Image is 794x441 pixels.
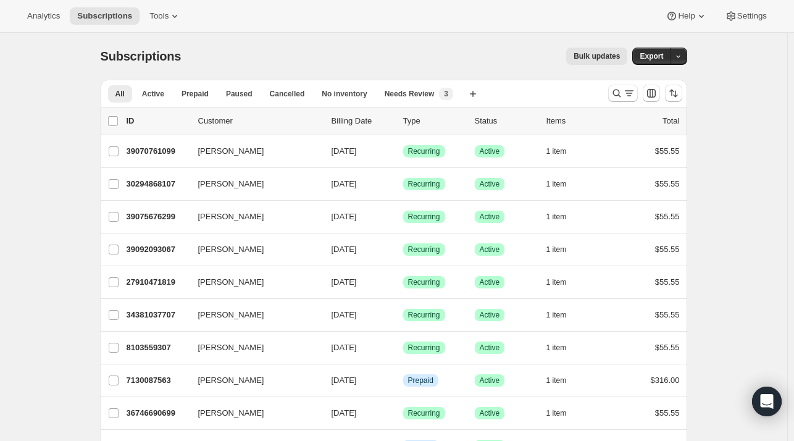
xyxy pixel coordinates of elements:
[198,309,264,321] span: [PERSON_NAME]
[737,11,767,21] span: Settings
[127,208,680,225] div: 39075676299[PERSON_NAME][DATE]SuccessRecurringSuccessActive1 item$55.55
[127,306,680,324] div: 34381037707[PERSON_NAME][DATE]SuccessRecurringSuccessActive1 item$55.55
[546,212,567,222] span: 1 item
[546,115,608,127] div: Items
[191,174,314,194] button: [PERSON_NAME]
[332,212,357,221] span: [DATE]
[546,310,567,320] span: 1 item
[77,11,132,21] span: Subscriptions
[198,407,264,419] span: [PERSON_NAME]
[546,405,580,422] button: 1 item
[198,374,264,387] span: [PERSON_NAME]
[444,89,448,99] span: 3
[198,276,264,288] span: [PERSON_NAME]
[662,115,679,127] p: Total
[191,207,314,227] button: [PERSON_NAME]
[480,245,500,254] span: Active
[480,343,500,353] span: Active
[127,405,680,422] div: 36746690699[PERSON_NAME][DATE]SuccessRecurringSuccessActive1 item$55.55
[632,48,671,65] button: Export
[566,48,627,65] button: Bulk updates
[480,179,500,189] span: Active
[332,408,357,418] span: [DATE]
[127,342,188,354] p: 8103559307
[191,403,314,423] button: [PERSON_NAME]
[651,376,680,385] span: $316.00
[408,212,440,222] span: Recurring
[480,376,500,385] span: Active
[678,11,695,21] span: Help
[191,371,314,390] button: [PERSON_NAME]
[127,309,188,321] p: 34381037707
[408,310,440,320] span: Recurring
[332,245,357,254] span: [DATE]
[127,372,680,389] div: 7130087563[PERSON_NAME][DATE]InfoPrepaidSuccessActive1 item$316.00
[546,179,567,189] span: 1 item
[546,376,567,385] span: 1 item
[408,245,440,254] span: Recurring
[322,89,367,99] span: No inventory
[270,89,305,99] span: Cancelled
[655,245,680,254] span: $55.55
[142,89,164,99] span: Active
[655,310,680,319] span: $55.55
[640,51,663,61] span: Export
[198,115,322,127] p: Customer
[480,212,500,222] span: Active
[198,178,264,190] span: [PERSON_NAME]
[101,49,182,63] span: Subscriptions
[332,115,393,127] p: Billing Date
[665,85,682,102] button: Sort the results
[480,408,500,418] span: Active
[142,7,188,25] button: Tools
[658,7,714,25] button: Help
[191,240,314,259] button: [PERSON_NAME]
[182,89,209,99] span: Prepaid
[127,339,680,356] div: 8103559307[PERSON_NAME][DATE]SuccessRecurringSuccessActive1 item$55.55
[127,241,680,258] div: 39092093067[PERSON_NAME][DATE]SuccessRecurringSuccessActive1 item$55.55
[546,372,580,389] button: 1 item
[546,208,580,225] button: 1 item
[385,89,435,99] span: Needs Review
[546,339,580,356] button: 1 item
[408,343,440,353] span: Recurring
[655,179,680,188] span: $55.55
[332,343,357,352] span: [DATE]
[149,11,169,21] span: Tools
[127,276,188,288] p: 27910471819
[127,175,680,193] div: 30294868107[PERSON_NAME][DATE]SuccessRecurringSuccessActive1 item$55.55
[198,145,264,157] span: [PERSON_NAME]
[332,179,357,188] span: [DATE]
[546,408,567,418] span: 1 item
[717,7,774,25] button: Settings
[655,146,680,156] span: $55.55
[608,85,638,102] button: Search and filter results
[226,89,253,99] span: Paused
[655,408,680,418] span: $55.55
[127,143,680,160] div: 39070761099[PERSON_NAME][DATE]SuccessRecurringSuccessActive1 item$55.55
[655,212,680,221] span: $55.55
[546,146,567,156] span: 1 item
[546,306,580,324] button: 1 item
[408,277,440,287] span: Recurring
[198,342,264,354] span: [PERSON_NAME]
[198,211,264,223] span: [PERSON_NAME]
[546,175,580,193] button: 1 item
[191,305,314,325] button: [PERSON_NAME]
[332,146,357,156] span: [DATE]
[127,374,188,387] p: 7130087563
[408,179,440,189] span: Recurring
[463,85,483,103] button: Create new view
[655,343,680,352] span: $55.55
[655,277,680,287] span: $55.55
[546,245,567,254] span: 1 item
[191,141,314,161] button: [PERSON_NAME]
[127,243,188,256] p: 39092093067
[546,277,567,287] span: 1 item
[127,178,188,190] p: 30294868107
[127,145,188,157] p: 39070761099
[546,241,580,258] button: 1 item
[574,51,620,61] span: Bulk updates
[127,211,188,223] p: 39075676299
[643,85,660,102] button: Customize table column order and visibility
